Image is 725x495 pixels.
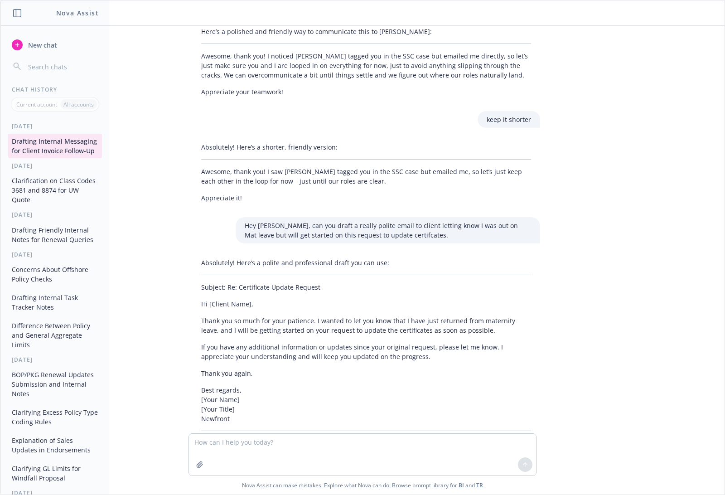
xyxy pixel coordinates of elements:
div: [DATE] [1,162,109,170]
p: Awesome, thank you! I noticed [PERSON_NAME] tagged you in the SSC case but emailed me directly, s... [201,51,531,80]
div: [DATE] [1,122,109,130]
p: keep it shorter [487,115,531,124]
div: [DATE] [1,251,109,258]
p: Here’s a polished and friendly way to communicate this to [PERSON_NAME]: [201,27,531,36]
p: Current account [16,101,57,108]
h1: Nova Assist [56,8,99,18]
div: Chat History [1,86,109,93]
button: Concerns About Offshore Policy Checks [8,262,102,286]
p: Best regards, [Your Name] [Your Title] Newfront [201,385,531,423]
button: Difference Between Policy and General Aggregate Limits [8,318,102,352]
button: Clarification on Class Codes 3681 and 8874 for UW Quote [8,173,102,207]
span: Nova Assist can make mistakes. Explore what Nova can do: Browse prompt library for and [242,476,483,495]
div: [DATE] [1,356,109,364]
p: Hey [PERSON_NAME], can you draft a really polite email to client letting know I was out on Mat le... [245,221,531,240]
p: Awesome, thank you! I saw [PERSON_NAME] tagged you in the SSC case but emailed me, so let’s just ... [201,167,531,186]
div: [DATE] [1,211,109,218]
button: Clarifying Excess Policy Type Coding Rules [8,405,102,429]
p: Subject: Re: Certificate Update Request [201,282,531,292]
p: Absolutely! Here’s a shorter, friendly version: [201,142,531,152]
p: Thank you so much for your patience. I wanted to let you know that I have just returned from mate... [201,316,531,335]
p: If you have any additional information or updates since your original request, please let me know... [201,342,531,361]
p: Absolutely! Here’s a polite and professional draft you can use: [201,258,531,267]
p: Thank you again, [201,369,531,378]
p: Appreciate it! [201,193,531,203]
button: New chat [8,37,102,53]
span: New chat [26,40,57,50]
input: Search chats [26,60,98,73]
button: Drafting Friendly Internal Notes for Renewal Queries [8,223,102,247]
button: Clarifying GL Limits for Windfall Proposal [8,461,102,485]
button: Drafting Internal Task Tracker Notes [8,290,102,315]
button: Explanation of Sales Updates in Endorsements [8,433,102,457]
button: BOP/PKG Renewal Updates Submission and Internal Notes [8,367,102,401]
a: BI [459,481,464,489]
p: Hi [Client Name], [201,299,531,309]
a: TR [476,481,483,489]
p: Appreciate your teamwork! [201,87,531,97]
p: All accounts [63,101,94,108]
button: Drafting Internal Messaging for Client Invoice Follow-Up [8,134,102,158]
